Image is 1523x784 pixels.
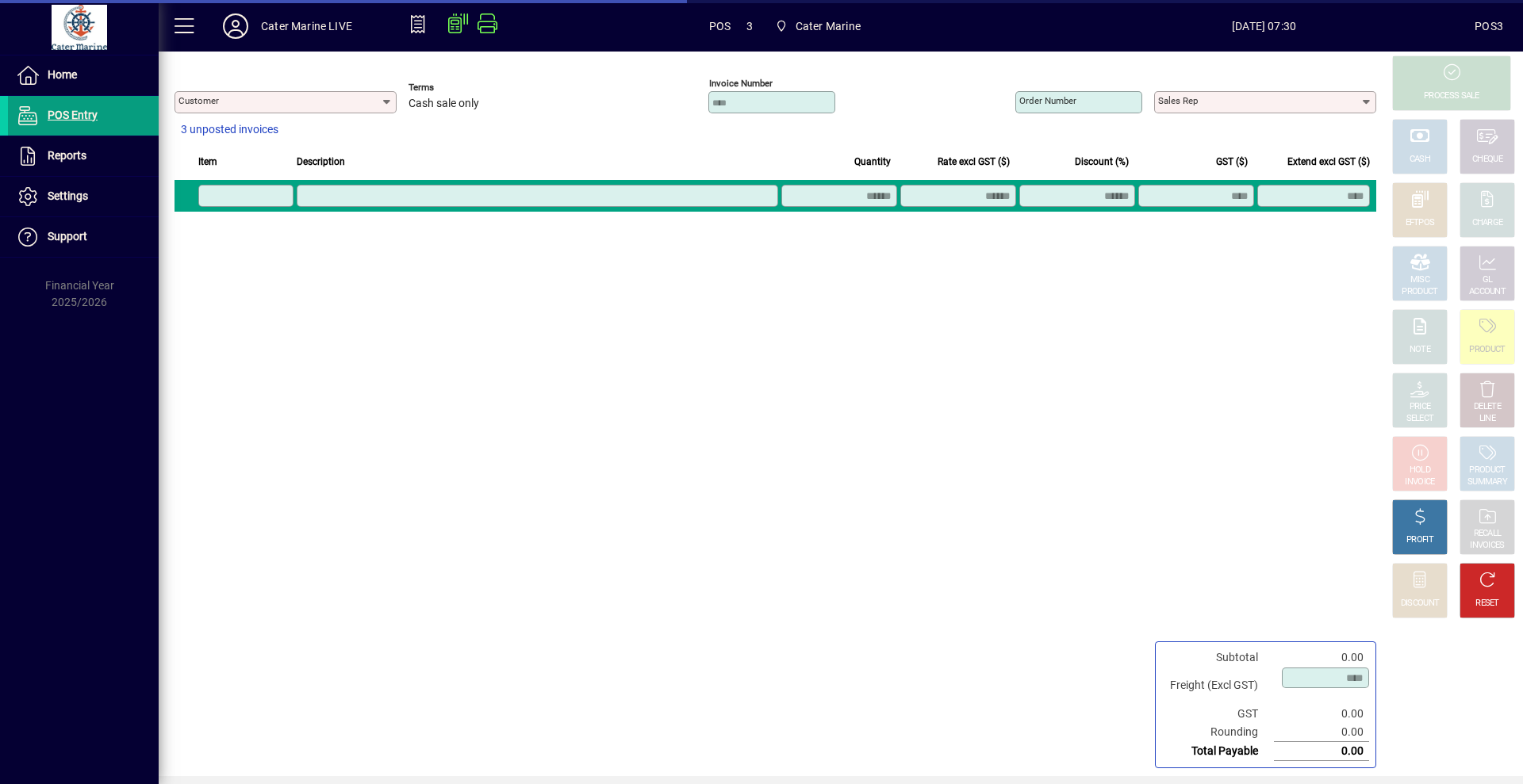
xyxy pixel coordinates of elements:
div: PRODUCT [1402,286,1437,298]
mat-label: Customer [178,95,219,106]
div: CHEQUE [1472,154,1502,166]
td: 0.00 [1274,648,1369,667]
div: HOLD [1410,465,1430,476]
td: Rounding [1162,723,1274,742]
span: Description [297,153,345,170]
span: POS [709,13,731,39]
span: Support [48,230,87,243]
span: Cater Marine [796,13,861,39]
span: Reports [48,149,86,162]
div: SELECT [1406,413,1434,425]
span: Item [198,153,217,170]
mat-label: Order number [1019,95,1076,106]
div: PRODUCT [1469,465,1505,476]
span: Extend excl GST ($) [1287,153,1370,170]
div: PROCESS SALE [1424,90,1479,102]
div: DELETE [1474,401,1501,413]
span: 3 [746,13,753,39]
span: POS Entry [48,109,98,121]
td: GST [1162,705,1274,723]
td: Subtotal [1162,648,1274,667]
a: Support [8,217,159,257]
div: SUMMARY [1467,476,1507,488]
div: DISCOUNT [1401,598,1439,610]
td: Freight (Excl GST) [1162,667,1274,705]
a: Home [8,55,159,95]
td: Total Payable [1162,742,1274,761]
span: Settings [48,189,88,202]
div: CASH [1410,154,1430,166]
button: 3 unposted invoices [175,116,285,144]
mat-label: Invoice number [709,78,773,89]
span: Home [48,68,77,81]
span: Quantity [854,153,891,170]
span: Discount (%) [1075,153,1129,170]
div: RECALL [1474,528,1502,540]
span: Terms [409,82,504,93]
div: CHARGE [1472,217,1503,229]
div: PRODUCT [1469,344,1505,356]
td: 0.00 [1274,723,1369,742]
div: MISC [1410,274,1429,286]
div: EFTPOS [1406,217,1435,229]
span: Cash sale only [409,98,479,110]
a: Reports [8,136,159,176]
td: 0.00 [1274,705,1369,723]
mat-label: Sales rep [1158,95,1198,106]
div: ACCOUNT [1469,286,1506,298]
div: NOTE [1410,344,1430,356]
div: GL [1483,274,1493,286]
button: Profile [210,12,261,40]
div: INVOICES [1470,540,1504,552]
span: Rate excl GST ($) [938,153,1010,170]
div: RESET [1475,598,1499,610]
div: INVOICE [1405,476,1434,488]
div: LINE [1479,413,1495,425]
td: 0.00 [1274,742,1369,761]
a: Settings [8,177,159,216]
span: GST ($) [1216,153,1248,170]
div: Cater Marine LIVE [261,13,352,39]
span: Cater Marine [769,12,867,40]
div: PROFIT [1406,534,1433,546]
div: PRICE [1410,401,1431,413]
span: 3 unposted invoices [181,121,278,138]
div: POS3 [1475,13,1503,39]
span: [DATE] 07:30 [1053,13,1475,39]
